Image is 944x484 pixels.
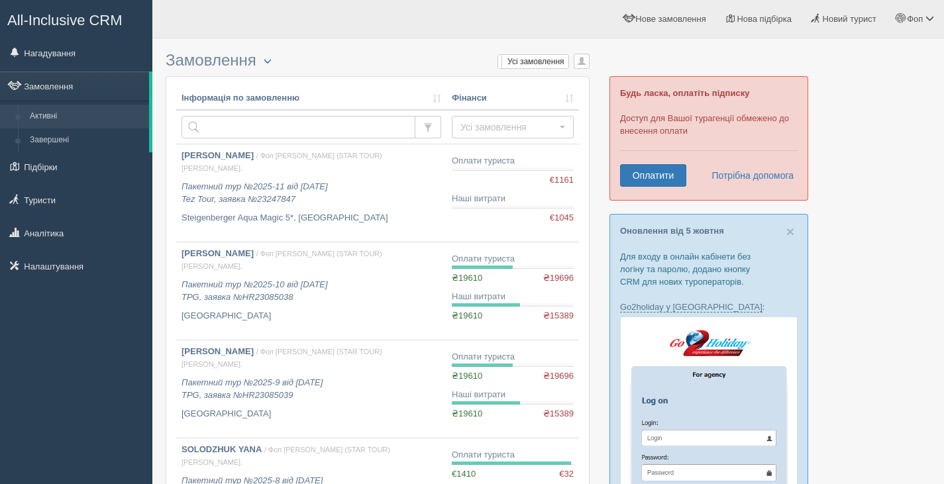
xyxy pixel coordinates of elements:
[452,311,482,320] span: ₴19610
[182,348,382,368] span: / Фоп [PERSON_NAME] (STAR TOUR) [PERSON_NAME].
[182,346,254,356] b: [PERSON_NAME]
[182,408,441,420] p: [GEOGRAPHIC_DATA]
[543,310,574,322] span: ₴15389
[786,224,794,238] button: Close
[452,193,574,205] div: Наші витрати
[543,370,574,383] span: ₴19696
[452,291,574,303] div: Наші витрати
[182,377,323,400] i: Пакетний тур №2025-9 від [DATE] TPG, заявка №HR23085039
[452,92,574,105] a: Фінанси
[620,301,798,313] p: :
[182,444,262,454] b: SOLODZHUK YANA
[182,248,254,258] b: [PERSON_NAME]
[452,409,482,418] span: ₴19610
[452,449,574,461] div: Оплати туриста
[620,88,749,98] b: Будь ласка, оплатіть підписку
[498,55,568,68] label: Усі замовлення
[559,468,574,481] span: €32
[550,212,574,224] span: €1045
[176,242,446,340] a: [PERSON_NAME] / Фоп [PERSON_NAME] (STAR TOUR) [PERSON_NAME]. Пакетний тур №2025-10 від [DATE]TPG,...
[460,121,556,134] span: Усі замовлення
[24,128,149,152] a: Завершені
[1,1,152,37] a: All-Inclusive CRM
[550,174,574,187] span: €1161
[737,14,792,24] span: Нова підбірка
[703,164,794,187] a: Потрібна допомога
[182,92,441,105] a: Інформація по замовленню
[452,273,482,283] span: ₴19610
[452,155,574,168] div: Оплати туриста
[452,389,574,401] div: Наші витрати
[609,76,808,201] div: Доступ для Вашої турагенції обмежено до внесення оплати
[452,371,482,381] span: ₴19610
[452,253,574,266] div: Оплати туриста
[452,351,574,363] div: Оплати туриста
[543,408,574,420] span: ₴15389
[907,14,923,24] span: Фоп
[182,212,441,224] p: Steigenberger Aqua Magic 5*, [GEOGRAPHIC_DATA]
[182,152,382,172] span: / Фоп [PERSON_NAME] (STAR TOUR) [PERSON_NAME].
[24,105,149,128] a: Активні
[452,116,574,138] button: Усі замовлення
[823,14,876,24] span: Новий турист
[176,340,446,438] a: [PERSON_NAME] / Фоп [PERSON_NAME] (STAR TOUR) [PERSON_NAME]. Пакетний тур №2025-9 від [DATE]TPG, ...
[620,250,798,288] p: Для входу в онлайн кабінети без логіну та паролю, додано кнопку CRM для нових туроператорів.
[620,226,724,236] a: Оновлення від 5 жовтня
[620,164,686,187] a: Оплатити
[166,52,590,70] h3: Замовлення
[452,469,476,479] span: €1410
[176,144,446,242] a: [PERSON_NAME] / Фоп [PERSON_NAME] (STAR TOUR) [PERSON_NAME]. Пакетний тур №2025-11 від [DATE]Tez ...
[182,250,382,270] span: / Фоп [PERSON_NAME] (STAR TOUR) [PERSON_NAME].
[182,446,390,466] span: / Фоп [PERSON_NAME] (STAR TOUR) [PERSON_NAME].
[543,272,574,285] span: ₴19696
[635,14,706,24] span: Нове замовлення
[620,302,762,313] a: Go2holiday у [GEOGRAPHIC_DATA]
[7,12,123,28] span: All-Inclusive CRM
[182,116,415,138] input: Пошук за номером замовлення, ПІБ або паспортом туриста
[182,150,254,160] b: [PERSON_NAME]
[182,279,328,302] i: Пакетний тур №2025-10 від [DATE] TPG, заявка №HR23085038
[182,181,328,204] i: Пакетний тур №2025-11 від [DATE] Tez Tour, заявка №23247847
[182,310,441,322] p: [GEOGRAPHIC_DATA]
[786,224,794,239] span: ×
